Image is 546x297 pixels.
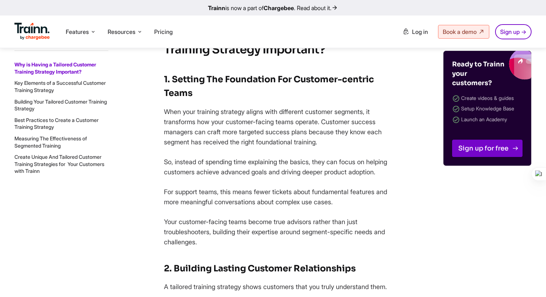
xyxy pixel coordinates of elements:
[452,93,523,104] li: Create videos & guides
[14,98,107,112] a: Building Your Tailored Customer Training Strategy
[443,28,477,35] span: Book a demo
[164,107,388,147] p: When your training strategy aligns with different customer segments, it transforms how your custo...
[14,117,99,130] a: Best Practices to Create a Customer Training Strategy
[495,24,532,39] a: Sign up →
[452,115,523,125] li: Launch an Academy
[452,60,506,88] h4: Ready to Trainn your customers?
[164,217,388,247] p: Your customer-facing teams become true advisors rather than just troubleshooters, building their ...
[14,135,87,149] a: Measuring The Effectiveness of Segmented Training
[14,154,104,174] a: Create Unique And Tailored Customer Training Strategies for Your Customers with Trainn
[14,23,50,40] img: Trainn Logo
[14,80,106,93] a: Key Elements of a Successful Customer Training Strategy
[510,262,546,297] iframe: Chat Widget
[164,187,388,207] p: For support teams, this means fewer tickets about fundamental features and more meaningful conver...
[164,73,388,100] h3: 1. Setting The Foundation For Customer-centric Teams
[164,282,388,292] p: A tailored training strategy shows customers that you truly understand them.
[264,4,294,12] b: Chargebee
[154,28,173,35] a: Pricing
[452,104,523,114] li: Setup Knowledge Base
[208,4,225,12] b: Trainn
[164,157,388,177] p: So, instead of spending time explaining the basics, they can focus on helping customers achieve a...
[108,28,135,36] span: Resources
[14,61,96,75] a: Why is Having a Tailored Customer Training Strategy Important?
[164,262,388,275] h3: 2. Building Lasting Customer Relationships
[452,140,523,157] a: Sign up for free
[438,25,489,39] a: Book a demo
[398,25,432,38] a: Log in
[66,28,89,36] span: Features
[412,28,428,35] span: Log in
[458,51,531,80] img: Trainn blogs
